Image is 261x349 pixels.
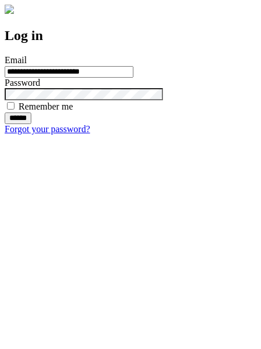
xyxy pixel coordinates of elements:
[5,5,14,14] img: logo-4e3dc11c47720685a147b03b5a06dd966a58ff35d612b21f08c02c0306f2b779.png
[5,124,90,134] a: Forgot your password?
[5,78,40,88] label: Password
[5,28,256,43] h2: Log in
[19,101,73,111] label: Remember me
[5,55,27,65] label: Email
